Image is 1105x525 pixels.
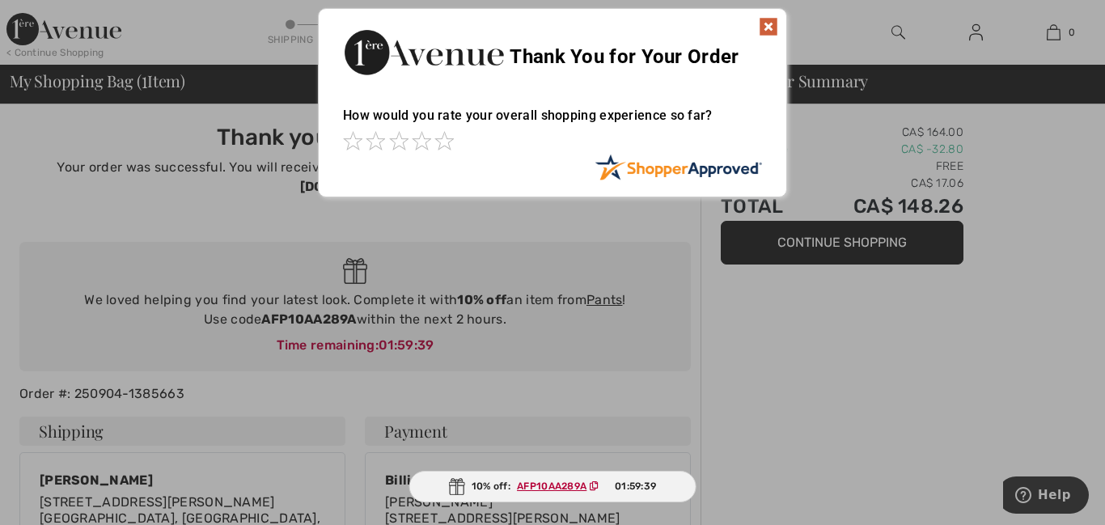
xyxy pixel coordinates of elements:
span: Help [35,11,68,26]
img: Thank You for Your Order [343,25,505,79]
span: Thank You for Your Order [510,45,739,68]
span: 01:59:39 [615,479,656,493]
img: x [759,17,778,36]
div: How would you rate your overall shopping experience so far? [343,91,762,154]
img: Gift.svg [449,478,465,495]
div: 10% off: [409,471,696,502]
ins: AFP10AA289A [517,481,586,492]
